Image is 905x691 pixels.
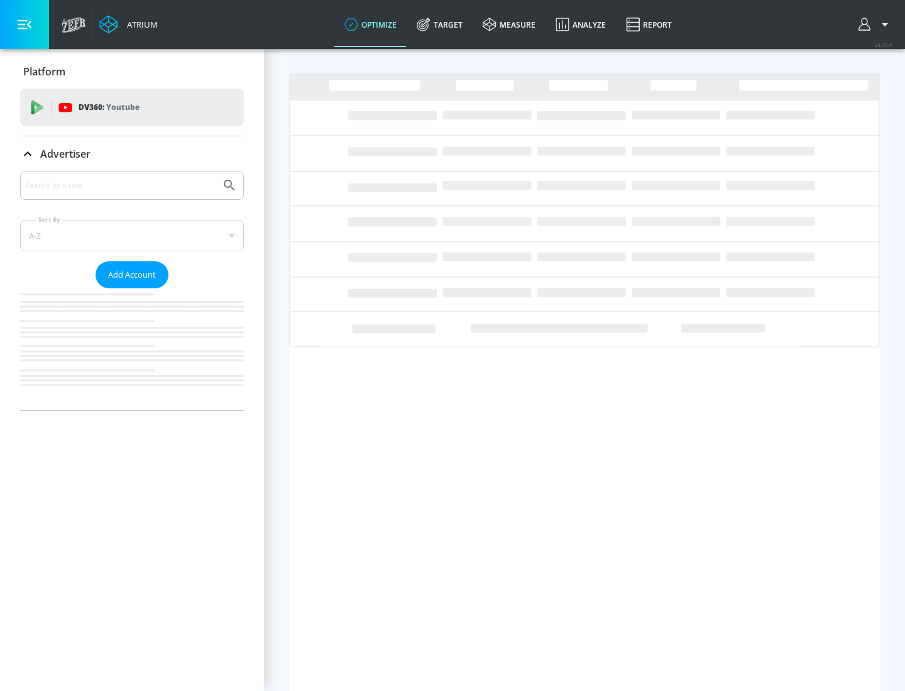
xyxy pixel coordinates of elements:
a: Analyze [546,2,616,47]
a: measure [473,2,546,47]
a: Target [407,2,473,47]
nav: list of Advertiser [20,288,244,410]
div: A-Z [20,220,244,251]
a: Report [616,2,682,47]
button: Add Account [96,261,168,288]
p: Advertiser [40,147,90,161]
p: Platform [23,65,65,79]
span: Add Account [108,268,156,282]
span: v 4.32.0 [875,41,892,48]
input: Search by name [25,177,216,193]
div: Platform [20,54,244,89]
label: Sort By [36,215,63,224]
p: DV360: [79,101,140,114]
div: Atrium [122,19,158,30]
div: Advertiser [20,171,244,410]
div: DV360: Youtube [20,89,244,126]
div: Advertiser [20,136,244,171]
a: optimize [334,2,407,47]
p: Youtube [106,101,140,114]
a: Atrium [99,15,158,34]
